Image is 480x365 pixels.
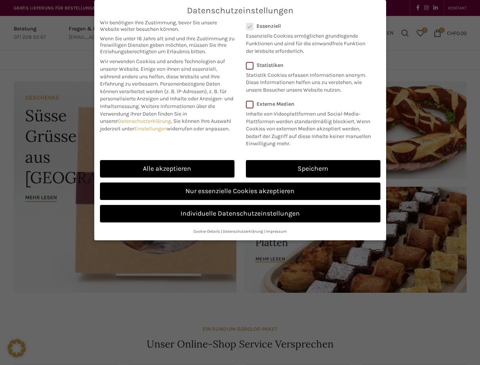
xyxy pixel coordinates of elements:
p: Inhalte von Videoplattformen und Social-Media-Plattformen werden standardmäßig blockiert. Wenn Co... [246,107,375,148]
label: Statistiken [246,62,371,68]
span: Wir benötigen Ihre Zustimmung, bevor Sie unsere Website weiter besuchen können. [100,19,234,32]
a: Cookie-Details [193,229,220,234]
a: Alle akzeptieren [100,160,234,178]
label: Essenziell [246,23,371,29]
a: Datenschutzerklärung [118,118,171,124]
a: Individuelle Datenschutzeinstellungen [100,205,380,222]
a: Nur essenzielle Cookies akzeptieren [100,182,380,200]
span: Datenschutzeinstellungen [187,6,293,16]
span: Sie können Ihre Auswahl jederzeit unter widerrufen oder anpassen. [100,118,231,132]
span: Wir verwenden Cookies und andere Technologien auf unserer Website. Einige von ihnen sind essenzie... [100,58,225,87]
span: Personenbezogene Daten können verarbeitet werden (z. B. IP-Adressen), z. B. für personalisierte A... [100,81,233,109]
span: Weitere Informationen über die Verwendung Ihrer Daten finden Sie in unserer . [100,103,215,124]
a: Impressum [266,229,287,234]
a: Einstellungen [134,125,167,132]
span: Wenn Sie unter 16 Jahre alt sind und Ihre Zustimmung zu freiwilligen Diensten geben möchten, müss... [100,35,234,55]
p: Essenzielle Cookies ermöglichen grundlegende Funktionen und sind für die einwandfreie Funktion de... [246,29,371,55]
a: Datenschutzerklärung [223,229,263,234]
a: Speichern [246,160,380,178]
p: Statistik Cookies erfassen Informationen anonym. Diese Informationen helfen uns zu verstehen, wie... [246,68,371,94]
label: Externe Medien [246,101,375,107]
